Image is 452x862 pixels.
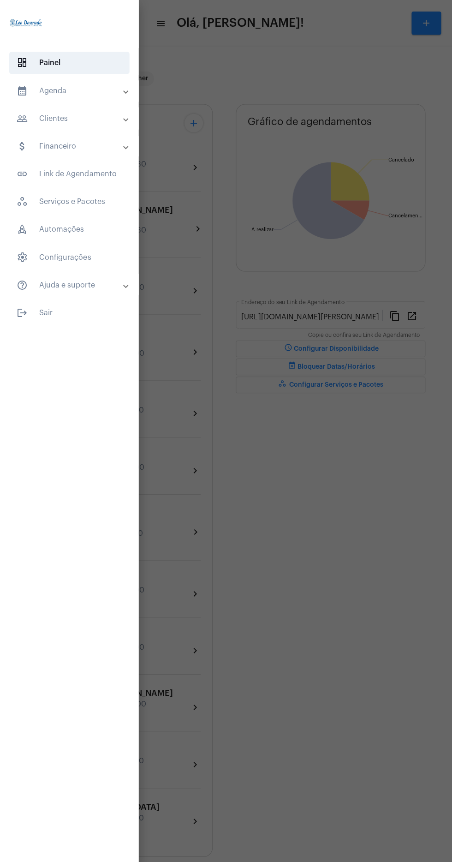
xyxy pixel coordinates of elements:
[6,273,138,295] mat-expansion-panel-header: sidenav iconAjuda e suporte
[17,196,28,207] span: sidenav icon
[17,279,124,290] mat-panel-title: Ajuda e suporte
[17,113,28,124] mat-icon: sidenav icon
[17,140,28,151] mat-icon: sidenav icon
[17,223,28,234] span: sidenav icon
[17,85,28,96] mat-icon: sidenav icon
[9,218,129,240] span: Automações
[9,301,129,323] span: Sair
[7,5,44,42] img: 4c910ca3-f26c-c648-53c7-1a2041c6e520.jpg
[17,168,28,179] mat-icon: sidenav icon
[9,245,129,268] span: Configurações
[17,57,28,68] span: sidenav icon
[6,107,138,129] mat-expansion-panel-header: sidenav iconClientes
[9,52,129,74] span: Painel
[17,306,28,317] mat-icon: sidenav icon
[9,162,129,185] span: Link de Agendamento
[17,85,124,96] mat-panel-title: Agenda
[6,135,138,157] mat-expansion-panel-header: sidenav iconFinanceiro
[17,279,28,290] mat-icon: sidenav icon
[17,251,28,262] span: sidenav icon
[17,140,124,151] mat-panel-title: Financeiro
[9,190,129,212] span: Serviços e Pacotes
[17,113,124,124] mat-panel-title: Clientes
[6,79,138,102] mat-expansion-panel-header: sidenav iconAgenda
